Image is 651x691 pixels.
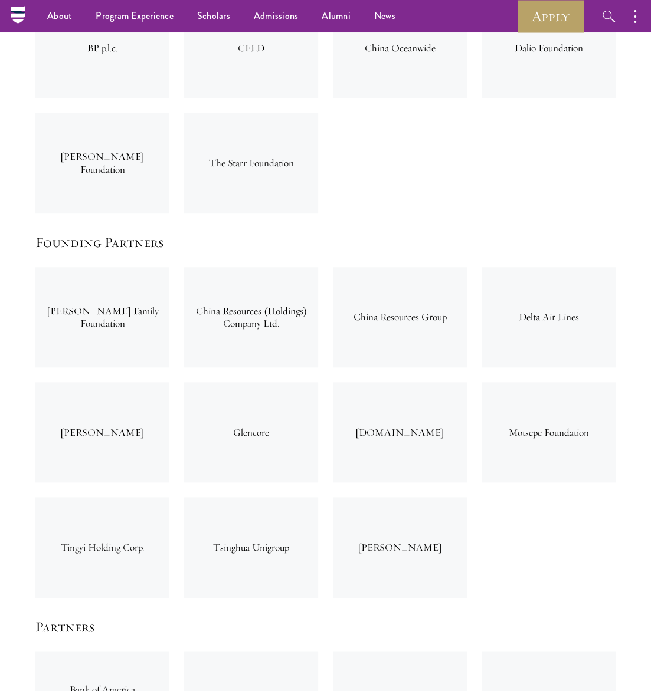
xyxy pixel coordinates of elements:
div: China Resources (Holdings) Company Ltd. [184,267,318,367]
h5: Founding Partners [35,232,616,252]
div: Tsinghua Unigroup [184,497,318,597]
div: China Resources Group [333,267,467,367]
div: [PERSON_NAME] [35,382,169,482]
div: Motsepe Foundation [482,382,616,482]
div: The Starr Foundation [184,113,318,213]
div: [PERSON_NAME] [333,497,467,597]
div: [DOMAIN_NAME] [333,382,467,482]
div: [PERSON_NAME] Foundation [35,113,169,213]
div: [PERSON_NAME] Family Foundation [35,267,169,367]
div: Glencore [184,382,318,482]
div: Tingyi Holding Corp. [35,497,169,597]
h5: Partners [35,617,616,637]
div: Delta Air Lines [482,267,616,367]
